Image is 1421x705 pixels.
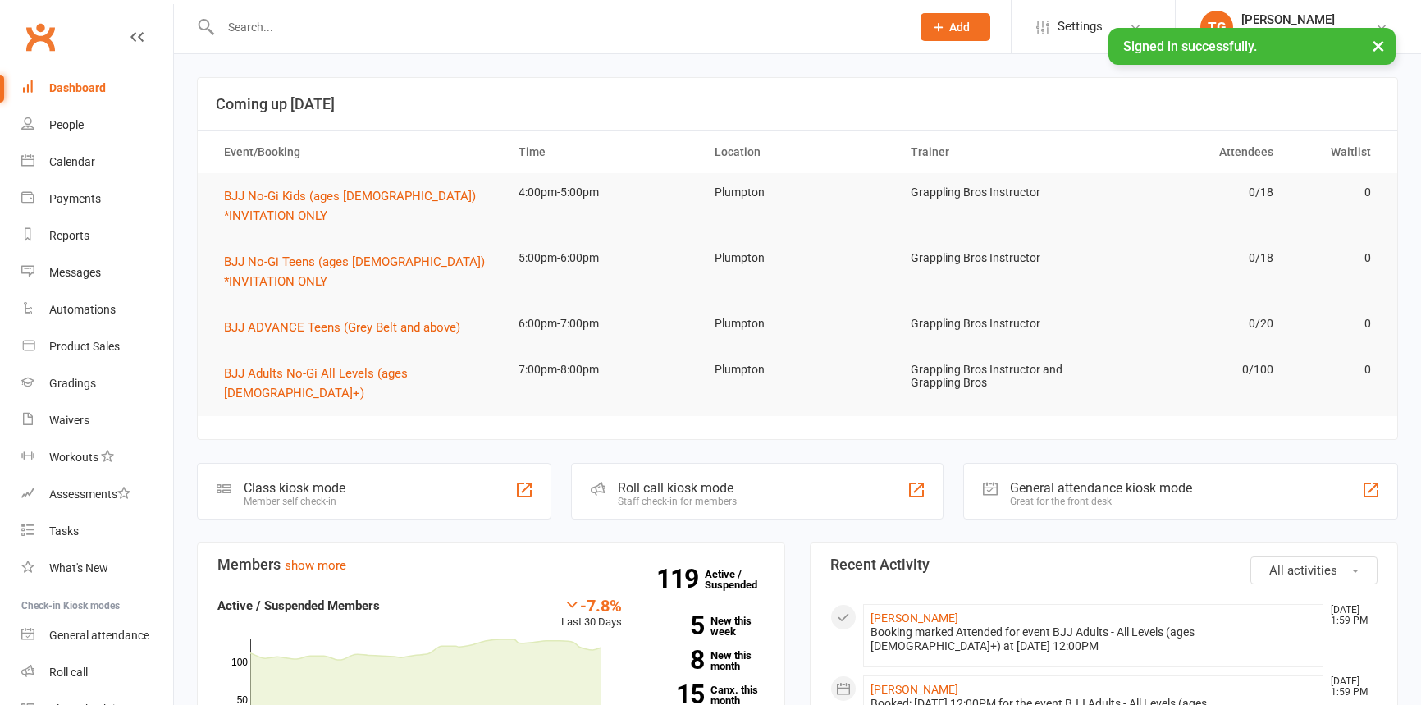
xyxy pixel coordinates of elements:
td: 0 [1288,173,1387,212]
a: Messages [21,254,173,291]
a: Calendar [21,144,173,181]
div: Assessments [49,488,130,501]
a: 119Active / Suspended [705,556,777,602]
div: Waivers [49,414,89,427]
th: Location [700,131,896,173]
td: 0/20 [1092,304,1288,343]
td: 7:00pm-8:00pm [504,350,700,389]
div: People [49,118,84,131]
th: Time [504,131,700,173]
div: Great for the front desk [1010,496,1192,507]
a: Clubworx [20,16,61,57]
td: Plumpton [700,304,896,343]
strong: 119 [656,566,705,591]
div: Class kiosk mode [244,480,345,496]
span: Settings [1058,8,1103,45]
div: Reports [49,229,89,242]
button: All activities [1250,556,1378,584]
a: What's New [21,550,173,587]
div: Booking marked Attended for event BJJ Adults - All Levels (ages [DEMOGRAPHIC_DATA]+) at [DATE] 12... [870,625,1316,653]
h3: Members [217,556,765,573]
a: Waivers [21,402,173,439]
td: Plumpton [700,239,896,277]
a: General attendance kiosk mode [21,617,173,654]
div: Last 30 Days [561,596,622,631]
button: × [1364,28,1393,63]
span: BJJ Adults No-Gi All Levels (ages [DEMOGRAPHIC_DATA]+) [224,366,408,401]
td: 6:00pm-7:00pm [504,304,700,343]
div: Grappling Bros Plumpton [1241,27,1370,42]
div: Automations [49,303,116,316]
a: People [21,107,173,144]
td: Grappling Bros Instructor [896,239,1092,277]
strong: 8 [647,648,704,672]
a: [PERSON_NAME] [870,611,958,625]
div: TG [1200,11,1233,43]
button: BJJ No-Gi Teens (ages [DEMOGRAPHIC_DATA]) *INVITATION ONLY [224,252,489,291]
div: [PERSON_NAME] [1241,12,1370,27]
a: Roll call [21,654,173,691]
span: All activities [1269,563,1337,578]
span: Signed in successfully. [1123,39,1257,54]
th: Trainer [896,131,1092,173]
td: 0 [1288,239,1387,277]
td: 0/18 [1092,173,1288,212]
a: show more [285,558,346,573]
a: Dashboard [21,70,173,107]
td: 4:00pm-5:00pm [504,173,700,212]
a: Payments [21,181,173,217]
div: Payments [49,192,101,205]
div: Staff check-in for members [618,496,737,507]
time: [DATE] 1:59 PM [1323,605,1377,626]
a: Reports [21,217,173,254]
td: 0 [1288,304,1387,343]
td: 0 [1288,350,1387,389]
a: [PERSON_NAME] [870,683,958,696]
div: Calendar [49,155,95,168]
div: Tasks [49,524,79,538]
td: 0/100 [1092,350,1288,389]
a: Assessments [21,476,173,513]
div: Roll call [49,666,88,679]
a: 8New this month [647,650,765,671]
td: Grappling Bros Instructor [896,173,1092,212]
button: BJJ ADVANCE Teens (Grey Belt and above) [224,318,472,337]
div: General attendance kiosk mode [1010,480,1192,496]
div: General attendance [49,629,149,642]
input: Search... [216,16,899,39]
h3: Recent Activity [830,556,1378,573]
a: Product Sales [21,328,173,365]
div: Roll call kiosk mode [618,480,737,496]
button: BJJ Adults No-Gi All Levels (ages [DEMOGRAPHIC_DATA]+) [224,364,489,403]
a: Workouts [21,439,173,476]
div: What's New [49,561,108,575]
h3: Coming up [DATE] [216,96,1379,112]
div: Workouts [49,451,98,464]
div: Dashboard [49,81,106,94]
th: Attendees [1092,131,1288,173]
div: Gradings [49,377,96,390]
td: 5:00pm-6:00pm [504,239,700,277]
time: [DATE] 1:59 PM [1323,676,1377,698]
td: Plumpton [700,173,896,212]
button: BJJ No-Gi Kids (ages [DEMOGRAPHIC_DATA]) *INVITATION ONLY [224,186,489,226]
a: 5New this week [647,616,765,637]
th: Event/Booking [209,131,504,173]
strong: Active / Suspended Members [217,598,380,613]
span: BJJ No-Gi Kids (ages [DEMOGRAPHIC_DATA]) *INVITATION ONLY [224,189,476,223]
div: Member self check-in [244,496,345,507]
span: Add [949,21,970,34]
strong: 5 [647,613,704,638]
div: Product Sales [49,340,120,353]
button: Add [921,13,990,41]
td: Plumpton [700,350,896,389]
a: Gradings [21,365,173,402]
td: Grappling Bros Instructor and Grappling Bros [896,350,1092,402]
a: Tasks [21,513,173,550]
th: Waitlist [1288,131,1387,173]
div: -7.8% [561,596,622,614]
td: 0/18 [1092,239,1288,277]
td: Grappling Bros Instructor [896,304,1092,343]
a: Automations [21,291,173,328]
span: BJJ No-Gi Teens (ages [DEMOGRAPHIC_DATA]) *INVITATION ONLY [224,254,485,289]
